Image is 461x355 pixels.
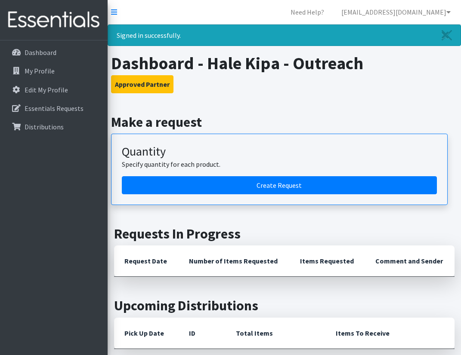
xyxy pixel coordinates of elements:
p: Dashboard [25,48,56,57]
a: My Profile [3,62,104,80]
p: Distributions [25,122,64,131]
th: Number of Items Requested [179,245,290,277]
a: Essentials Requests [3,100,104,117]
a: Distributions [3,118,104,135]
img: HumanEssentials [3,6,104,34]
a: Create a request by quantity [122,176,437,194]
button: Approved Partner [111,75,173,93]
a: Close [433,25,461,46]
h2: Make a request [111,114,458,130]
h2: Requests In Progress [114,226,455,242]
th: Pick Up Date [114,318,179,349]
th: Comment and Sender [365,245,455,277]
div: Signed in successfully. [108,24,461,46]
a: Edit My Profile [3,81,104,98]
p: My Profile [25,67,55,75]
th: Request Date [114,245,179,277]
a: Dashboard [3,44,104,61]
h3: Quantity [122,144,437,159]
p: Specify quantity for each product. [122,159,437,169]
th: Total Items [226,318,325,349]
p: Essentials Requests [25,104,84,113]
th: Items Requested [290,245,365,277]
h2: Upcoming Distributions [114,297,455,314]
th: ID [179,318,226,349]
a: Need Help? [284,3,331,21]
p: Edit My Profile [25,86,68,94]
th: Items To Receive [325,318,455,349]
h1: Dashboard - Hale Kipa - Outreach [111,53,458,73]
a: [EMAIL_ADDRESS][DOMAIN_NAME] [334,3,458,21]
